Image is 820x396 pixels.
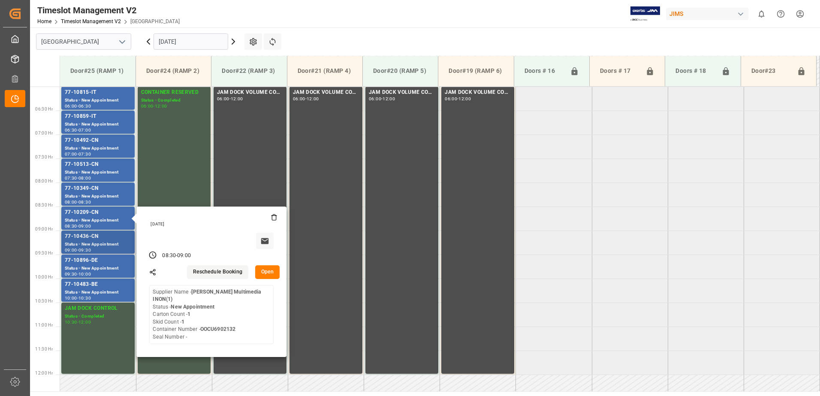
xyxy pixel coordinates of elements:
div: - [229,97,231,101]
span: 08:30 Hr [35,203,53,207]
div: 06:00 [65,104,77,108]
div: 12:00 [231,97,243,101]
div: 06:00 [445,97,457,101]
div: Door#21 (RAMP 4) [294,63,356,79]
b: [PERSON_NAME] Multimedia INON(1) [153,289,261,303]
div: CONTAINER RESERVED [141,88,207,97]
div: Doors # 17 [597,63,642,79]
button: JIMS [666,6,752,22]
div: JAM DOCK VOLUME CONTROL [217,88,283,97]
div: Doors # 16 [521,63,567,79]
div: 77-10859-IT [65,112,131,121]
div: JAM DOCK VOLUME CONTROL [445,88,511,97]
div: 09:00 [65,248,77,252]
div: 12:00 [307,97,319,101]
div: JAM DOCK VOLUME CONTROL [369,88,435,97]
button: show 0 new notifications [752,4,771,24]
div: - [457,97,458,101]
b: 1 [187,311,190,317]
div: 06:00 [141,104,154,108]
div: - [77,224,78,228]
div: [DATE] [148,221,277,227]
div: 06:30 [78,104,91,108]
div: 07:00 [65,152,77,156]
div: 06:00 [369,97,381,101]
span: 07:30 Hr [35,155,53,159]
span: 12:00 Hr [35,371,53,375]
div: 06:30 [65,128,77,132]
div: JIMS [666,8,748,20]
button: Reschedule Booking [187,265,248,279]
img: Exertis%20JAM%20-%20Email%20Logo.jpg_1722504956.jpg [630,6,660,21]
div: Status - New Appointment [65,193,131,200]
input: DD.MM.YYYY [154,33,228,50]
div: 06:00 [217,97,229,101]
div: Status - New Appointment [65,169,131,176]
div: 77-10815-IT [65,88,131,97]
div: Status - New Appointment [65,121,131,128]
div: - [77,320,78,324]
div: Status - New Appointment [65,265,131,272]
span: 08:00 Hr [35,179,53,183]
a: Timeslot Management V2 [61,18,121,24]
div: 77-10436-CN [65,232,131,241]
span: 10:00 Hr [35,275,53,279]
div: - [176,252,177,260]
div: - [153,104,154,108]
div: 07:30 [78,152,91,156]
div: Door#24 (RAMP 2) [143,63,204,79]
div: 09:30 [65,272,77,276]
span: 07:00 Hr [35,131,53,135]
div: Status - New Appointment [65,241,131,248]
div: 77-10483-BE [65,280,131,289]
div: JAM DOCK CONTROL [65,304,131,313]
div: 12:00 [458,97,471,101]
div: Status - Completed [141,97,207,104]
div: Status - New Appointment [65,289,131,296]
div: - [77,272,78,276]
div: Supplier Name - Status - Carton Count - Skid Count - Container Number - Seal Number - [153,288,270,341]
div: Door#19 (RAMP 6) [445,63,506,79]
div: 10:00 [65,296,77,300]
div: - [77,200,78,204]
div: - [77,152,78,156]
div: 12:00 [155,104,167,108]
div: 06:00 [293,97,305,101]
div: 77-10349-CN [65,184,131,193]
div: 07:00 [78,128,91,132]
span: 09:30 Hr [35,251,53,255]
b: 1 [181,319,184,325]
div: 77-10896-DE [65,256,131,265]
div: 77-10513-CN [65,160,131,169]
b: OOCU6902132 [200,326,235,332]
button: open menu [115,35,128,48]
div: - [381,97,383,101]
div: 09:00 [177,252,191,260]
div: 12:00 [383,97,395,101]
div: 09:00 [78,224,91,228]
div: 10:00 [78,272,91,276]
div: 77-10492-CN [65,136,131,145]
div: 10:30 [78,296,91,300]
div: 08:30 [162,252,176,260]
div: Timeslot Management V2 [37,4,180,17]
div: 08:30 [65,224,77,228]
span: 06:30 Hr [35,107,53,111]
div: - [305,97,307,101]
b: New Appointment [171,304,214,310]
button: Open [255,265,280,279]
div: Door#20 (RAMP 5) [370,63,431,79]
div: 08:30 [78,200,91,204]
div: 07:30 [65,176,77,180]
button: Help Center [771,4,790,24]
div: 12:00 [78,320,91,324]
div: 08:00 [78,176,91,180]
div: Door#23 [748,63,793,79]
div: 77-10209-CN [65,208,131,217]
div: 10:30 [65,320,77,324]
input: Type to search/select [36,33,131,50]
div: - [77,248,78,252]
div: - [77,176,78,180]
span: 09:00 Hr [35,227,53,231]
div: - [77,296,78,300]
